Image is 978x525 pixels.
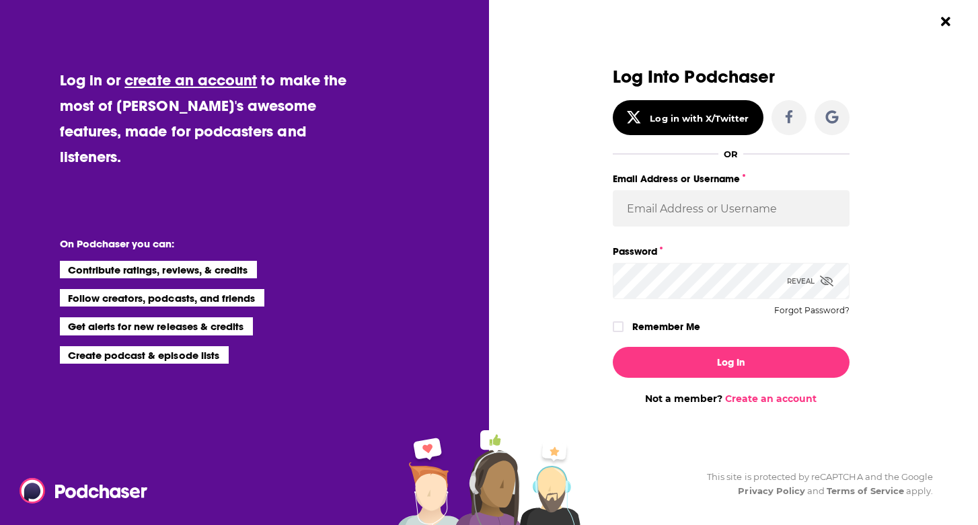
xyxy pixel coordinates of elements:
li: Contribute ratings, reviews, & credits [60,261,258,278]
label: Password [613,243,850,260]
li: Get alerts for new releases & credits [60,317,253,335]
div: Not a member? [613,393,850,405]
button: Log In [613,347,850,378]
button: Log in with X/Twitter [613,100,763,135]
label: Email Address or Username [613,170,850,188]
a: Terms of Service [827,485,904,496]
img: Podchaser - Follow, Share and Rate Podcasts [20,478,149,503]
a: Podchaser - Follow, Share and Rate Podcasts [20,478,138,503]
a: Privacy Policy [738,485,805,496]
div: Log in with X/Twitter [650,113,749,124]
a: Create an account [725,393,817,405]
button: Forgot Password? [774,306,850,315]
li: Create podcast & episode lists [60,346,229,364]
div: This site is protected by reCAPTCHA and the Google and apply. [696,470,933,498]
button: Close Button [933,9,958,34]
input: Email Address or Username [613,190,850,227]
label: Remember Me [632,318,700,335]
a: create an account [124,71,257,89]
li: Follow creators, podcasts, and friends [60,289,265,307]
h3: Log Into Podchaser [613,67,850,87]
div: Reveal [787,263,833,299]
li: On Podchaser you can: [60,237,329,250]
div: OR [724,149,738,159]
